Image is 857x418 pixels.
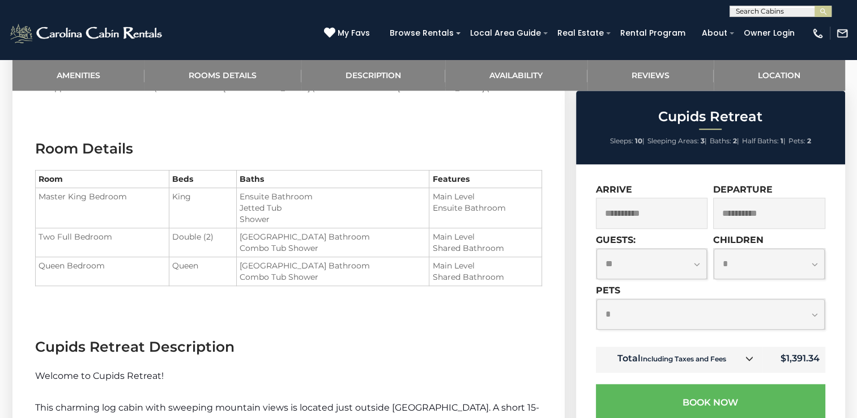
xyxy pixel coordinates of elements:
img: phone-regular-white.png [812,27,824,40]
strong: 2 [807,137,811,145]
th: Baths [236,170,429,188]
a: Real Estate [552,24,609,42]
li: Main Level [432,231,538,242]
li: Ensuite Bathroom [240,191,427,202]
a: Owner Login [738,24,800,42]
strong: 2 [733,137,737,145]
label: Pets [596,285,620,296]
a: Amenities [12,59,145,91]
li: Shared Bathroom [432,242,538,254]
span: Baths: [710,137,731,145]
td: $1,391.34 [762,347,825,373]
li: Combo Tub Shower [240,271,427,283]
strong: 1 [781,137,783,145]
li: [GEOGRAPHIC_DATA] Bathroom [240,231,427,242]
a: Rental Program [615,24,691,42]
td: Total [596,347,763,373]
h3: Cupids Retreat Description [35,337,542,357]
span: Double (2) [172,232,214,242]
span: Sleeps: [610,137,633,145]
span: Half Baths: [742,137,779,145]
span: My Favs [338,27,370,39]
h2: Cupids Retreat [579,109,842,124]
span: Sleeping Areas: [647,137,699,145]
h3: Room Details [35,139,542,159]
a: Reviews [587,59,714,91]
li: Ensuite Bathroom [432,202,538,214]
li: Shower [240,214,427,225]
th: Room [35,170,169,188]
li: | [647,134,707,148]
td: Two Full Bedroom [35,228,169,257]
li: | [742,134,786,148]
a: Availability [445,59,587,91]
a: Browse Rentals [384,24,459,42]
li: [GEOGRAPHIC_DATA] Bathroom [240,260,427,271]
a: Description [301,59,446,91]
img: mail-regular-white.png [836,27,849,40]
td: Queen Bedroom [35,257,169,286]
label: Departure [713,184,773,195]
a: Rooms Details [144,59,301,91]
li: | [610,134,645,148]
label: Children [713,234,764,245]
span: Queen [172,261,198,271]
li: Shared Bathroom [432,271,538,283]
span: Pets: [788,137,805,145]
img: White-1-2.png [8,22,165,45]
strong: 3 [701,137,705,145]
li: Main Level [432,260,538,271]
label: Arrive [596,184,632,195]
li: Main Level [432,191,538,202]
a: My Favs [324,27,373,40]
li: Combo Tub Shower [240,242,427,254]
span: Welcome to Cupids Retreat! [35,370,164,381]
th: Beds [169,170,236,188]
a: Location [714,59,845,91]
td: Master King Bedroom [35,188,169,228]
th: Features [429,170,542,188]
a: Local Area Guide [464,24,547,42]
small: Including Taxes and Fees [641,355,726,363]
span: King [172,191,191,202]
a: About [696,24,733,42]
label: Guests: [596,234,636,245]
li: Jetted Tub [240,202,427,214]
li: | [710,134,739,148]
strong: 10 [635,137,642,145]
